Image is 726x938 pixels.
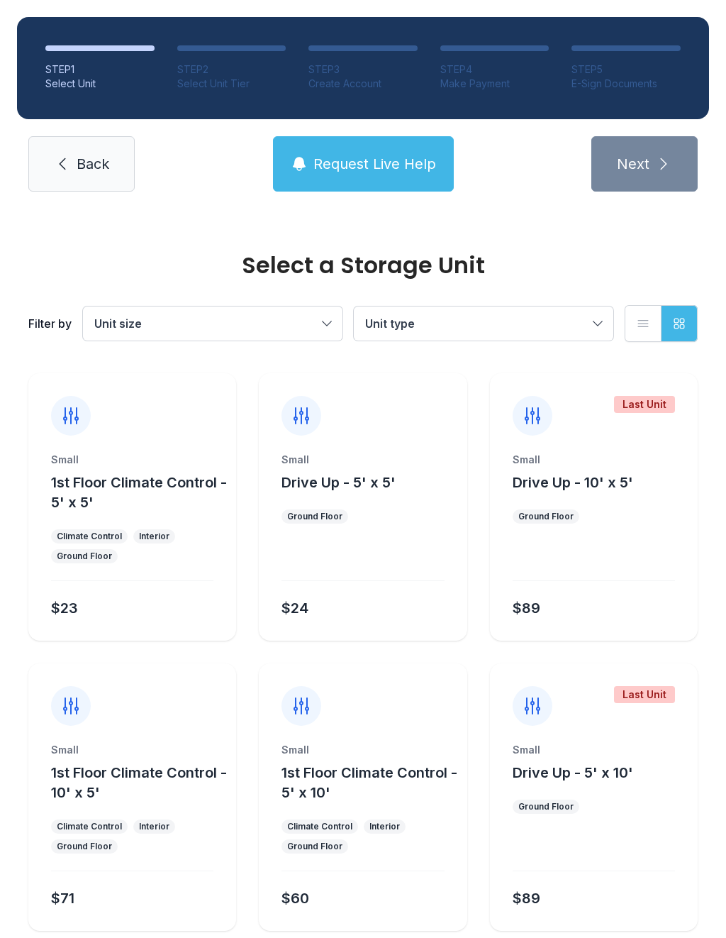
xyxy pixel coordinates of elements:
[513,764,633,781] span: Drive Up - 5' x 10'
[617,154,649,174] span: Next
[287,511,342,522] div: Ground Floor
[51,473,230,512] button: 1st Floor Climate Control - 5' x 5'
[28,254,698,277] div: Select a Storage Unit
[281,598,308,618] div: $24
[57,551,112,562] div: Ground Floor
[308,77,418,91] div: Create Account
[51,453,213,467] div: Small
[287,821,352,832] div: Climate Control
[281,764,457,801] span: 1st Floor Climate Control - 5' x 10'
[614,686,675,703] div: Last Unit
[365,316,415,331] span: Unit type
[45,62,155,77] div: STEP 1
[51,888,74,908] div: $71
[369,821,400,832] div: Interior
[57,821,122,832] div: Climate Control
[83,307,342,341] button: Unit size
[513,453,675,467] div: Small
[440,77,549,91] div: Make Payment
[51,763,230,802] button: 1st Floor Climate Control - 10' x 5'
[139,821,169,832] div: Interior
[354,307,613,341] button: Unit type
[513,598,540,618] div: $89
[281,473,396,492] button: Drive Up - 5' x 5'
[513,473,633,492] button: Drive Up - 10' x 5'
[518,801,574,812] div: Ground Floor
[287,841,342,852] div: Ground Floor
[571,77,681,91] div: E-Sign Documents
[308,62,418,77] div: STEP 3
[51,474,227,511] span: 1st Floor Climate Control - 5' x 5'
[45,77,155,91] div: Select Unit
[51,764,227,801] span: 1st Floor Climate Control - 10' x 5'
[51,598,78,618] div: $23
[513,763,633,783] button: Drive Up - 5' x 10'
[281,888,309,908] div: $60
[177,62,286,77] div: STEP 2
[281,743,444,757] div: Small
[518,511,574,522] div: Ground Floor
[281,763,461,802] button: 1st Floor Climate Control - 5' x 10'
[51,743,213,757] div: Small
[571,62,681,77] div: STEP 5
[57,531,122,542] div: Climate Control
[440,62,549,77] div: STEP 4
[28,315,72,332] div: Filter by
[513,474,633,491] span: Drive Up - 10' x 5'
[57,841,112,852] div: Ground Floor
[77,154,109,174] span: Back
[513,743,675,757] div: Small
[313,154,436,174] span: Request Live Help
[177,77,286,91] div: Select Unit Tier
[139,531,169,542] div: Interior
[513,888,540,908] div: $89
[281,474,396,491] span: Drive Up - 5' x 5'
[281,453,444,467] div: Small
[94,316,142,331] span: Unit size
[614,396,675,413] div: Last Unit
